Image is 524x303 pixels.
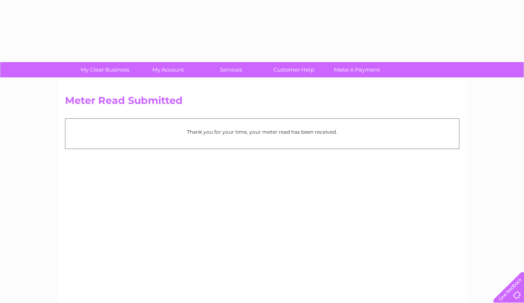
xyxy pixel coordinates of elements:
[197,62,265,77] a: Services
[65,95,459,111] h2: Meter Read Submitted
[323,62,391,77] a: Make A Payment
[260,62,328,77] a: Customer Help
[71,62,139,77] a: My Clear Business
[70,128,455,136] p: Thank you for your time, your meter read has been received.
[134,62,202,77] a: My Account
